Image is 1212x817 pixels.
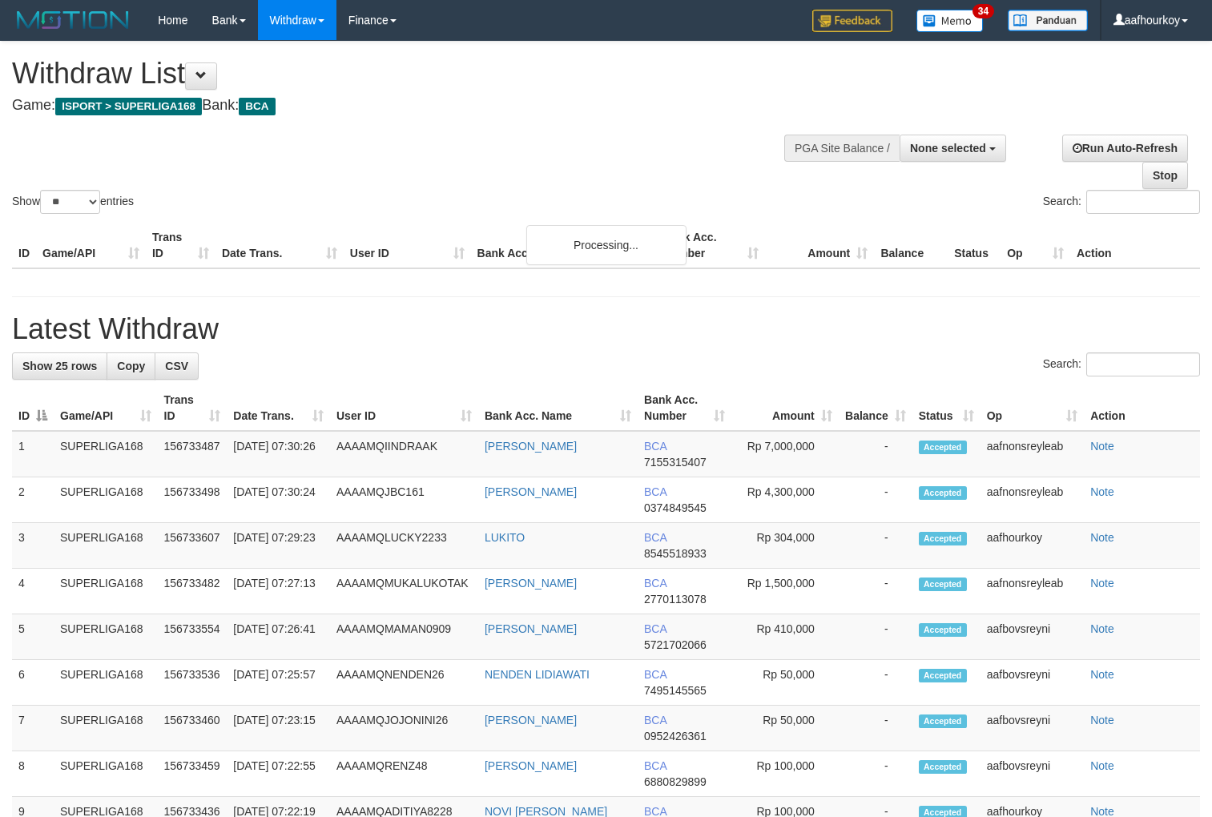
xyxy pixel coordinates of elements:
th: Trans ID: activate to sort column ascending [158,385,228,431]
td: 5 [12,614,54,660]
td: 156733554 [158,614,228,660]
span: Accepted [919,441,967,454]
td: - [839,477,912,523]
td: 7 [12,706,54,751]
div: Processing... [526,225,687,265]
td: Rp 100,000 [731,751,839,797]
td: [DATE] 07:30:24 [227,477,330,523]
th: Trans ID [146,223,215,268]
a: [PERSON_NAME] [485,485,577,498]
td: - [839,523,912,569]
th: Amount [765,223,874,268]
th: Balance: activate to sort column ascending [839,385,912,431]
th: Bank Acc. Number: activate to sort column ascending [638,385,731,431]
td: [DATE] 07:26:41 [227,614,330,660]
label: Search: [1043,352,1200,376]
th: ID [12,223,36,268]
td: Rp 1,500,000 [731,569,839,614]
th: Action [1084,385,1200,431]
td: Rp 50,000 [731,660,839,706]
span: BCA [644,531,666,544]
span: Copy 7155315407 to clipboard [644,456,707,469]
td: 3 [12,523,54,569]
th: Balance [874,223,948,268]
td: SUPERLIGA168 [54,751,158,797]
span: BCA [239,98,275,115]
a: [PERSON_NAME] [485,577,577,590]
a: Note [1090,759,1114,772]
a: Note [1090,622,1114,635]
a: Note [1090,668,1114,681]
span: BCA [644,577,666,590]
span: Copy [117,360,145,372]
span: ISPORT > SUPERLIGA168 [55,98,202,115]
th: Bank Acc. Number [656,223,765,268]
td: SUPERLIGA168 [54,523,158,569]
td: aafnonsreyleab [980,569,1085,614]
a: [PERSON_NAME] [485,759,577,772]
td: - [839,614,912,660]
td: 2 [12,477,54,523]
span: Accepted [919,669,967,682]
td: [DATE] 07:30:26 [227,431,330,477]
td: - [839,431,912,477]
span: Accepted [919,486,967,500]
button: None selected [900,135,1006,162]
th: Amount: activate to sort column ascending [731,385,839,431]
td: - [839,569,912,614]
td: SUPERLIGA168 [54,660,158,706]
a: Run Auto-Refresh [1062,135,1188,162]
a: [PERSON_NAME] [485,622,577,635]
select: Showentries [40,190,100,214]
label: Search: [1043,190,1200,214]
h1: Latest Withdraw [12,313,1200,345]
td: aafbovsreyni [980,706,1085,751]
th: Game/API: activate to sort column ascending [54,385,158,431]
a: LUKITO [485,531,525,544]
td: AAAAMQRENZ48 [330,751,478,797]
th: Date Trans. [215,223,344,268]
th: ID: activate to sort column descending [12,385,54,431]
span: 34 [972,4,994,18]
span: Accepted [919,532,967,545]
th: Bank Acc. Name [471,223,657,268]
span: None selected [910,142,986,155]
span: Copy 7495145565 to clipboard [644,684,707,697]
td: [DATE] 07:29:23 [227,523,330,569]
span: BCA [644,485,666,498]
td: aafnonsreyleab [980,431,1085,477]
span: Accepted [919,714,967,728]
a: Note [1090,714,1114,726]
input: Search: [1086,352,1200,376]
img: Feedback.jpg [812,10,892,32]
td: AAAAMQNENDEN26 [330,660,478,706]
td: aafbovsreyni [980,751,1085,797]
img: MOTION_logo.png [12,8,134,32]
input: Search: [1086,190,1200,214]
a: Show 25 rows [12,352,107,380]
td: [DATE] 07:27:13 [227,569,330,614]
td: 156733607 [158,523,228,569]
td: AAAAMQLUCKY2233 [330,523,478,569]
td: aafhourkoy [980,523,1085,569]
td: - [839,751,912,797]
a: NENDEN LIDIAWATI [485,668,590,681]
td: 156733460 [158,706,228,751]
span: Copy 6880829899 to clipboard [644,775,707,788]
span: CSV [165,360,188,372]
th: User ID: activate to sort column ascending [330,385,478,431]
td: SUPERLIGA168 [54,477,158,523]
span: Copy 0374849545 to clipboard [644,501,707,514]
td: 6 [12,660,54,706]
h4: Game: Bank: [12,98,792,114]
span: Show 25 rows [22,360,97,372]
span: BCA [644,440,666,453]
h1: Withdraw List [12,58,792,90]
td: SUPERLIGA168 [54,431,158,477]
a: [PERSON_NAME] [485,440,577,453]
span: Copy 8545518933 to clipboard [644,547,707,560]
span: Accepted [919,760,967,774]
th: User ID [344,223,471,268]
td: aafbovsreyni [980,614,1085,660]
td: 156733459 [158,751,228,797]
